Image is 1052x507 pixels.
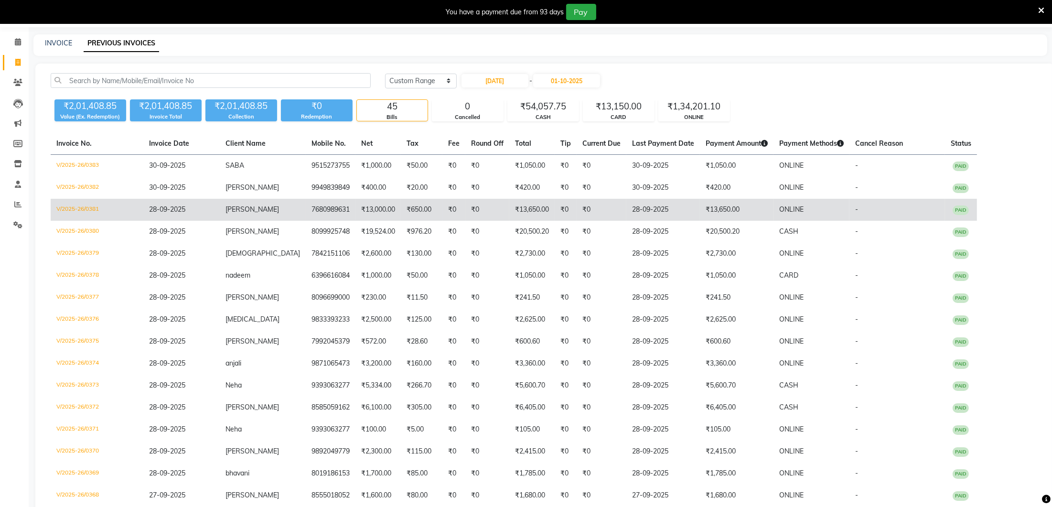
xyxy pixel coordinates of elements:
[577,221,626,243] td: ₹0
[149,161,185,170] span: 30-09-2025
[149,491,185,499] span: 27-09-2025
[51,397,143,419] td: V/2025-26/0372
[555,441,577,463] td: ₹0
[465,155,509,177] td: ₹0
[401,265,442,287] td: ₹50.00
[306,353,355,375] td: 9871065473
[465,463,509,485] td: ₹0
[442,397,465,419] td: ₹0
[442,419,465,441] td: ₹0
[465,287,509,309] td: ₹0
[555,375,577,397] td: ₹0
[149,425,185,433] span: 28-09-2025
[855,315,858,324] span: -
[401,463,442,485] td: ₹85.00
[626,265,700,287] td: 28-09-2025
[149,271,185,280] span: 28-09-2025
[401,221,442,243] td: ₹976.20
[577,441,626,463] td: ₹0
[225,205,279,214] span: [PERSON_NAME]
[51,375,143,397] td: V/2025-26/0373
[577,177,626,199] td: ₹0
[149,227,185,236] span: 28-09-2025
[465,485,509,507] td: ₹0
[442,441,465,463] td: ₹0
[432,100,503,113] div: 0
[555,155,577,177] td: ₹0
[577,265,626,287] td: ₹0
[54,99,126,113] div: ₹2,01,408.85
[560,139,571,148] span: Tip
[355,397,401,419] td: ₹6,100.00
[953,359,969,369] span: PAID
[357,100,428,113] div: 45
[225,403,279,411] span: [PERSON_NAME]
[401,441,442,463] td: ₹115.00
[509,463,555,485] td: ₹1,785.00
[953,249,969,259] span: PAID
[700,221,773,243] td: ₹20,500.20
[225,183,279,192] span: [PERSON_NAME]
[401,309,442,331] td: ₹125.00
[953,469,969,479] span: PAID
[306,419,355,441] td: 9393063277
[54,113,126,121] div: Value (Ex. Redemption)
[306,485,355,507] td: 8555018052
[446,7,564,17] div: You have a payment due from 93 days
[149,447,185,455] span: 28-09-2025
[401,353,442,375] td: ₹160.00
[529,76,532,86] span: -
[205,113,277,121] div: Collection
[306,309,355,331] td: 9833393233
[149,403,185,411] span: 28-09-2025
[51,463,143,485] td: V/2025-26/0369
[306,221,355,243] td: 8099925748
[225,381,242,389] span: Neha
[779,359,804,367] span: ONLINE
[355,331,401,353] td: ₹572.00
[355,441,401,463] td: ₹2,300.00
[626,221,700,243] td: 28-09-2025
[855,271,858,280] span: -
[855,447,858,455] span: -
[465,375,509,397] td: ₹0
[779,183,804,192] span: ONLINE
[225,139,266,148] span: Client Name
[577,419,626,441] td: ₹0
[855,359,858,367] span: -
[582,139,621,148] span: Current Due
[355,243,401,265] td: ₹2,600.00
[401,199,442,221] td: ₹650.00
[509,221,555,243] td: ₹20,500.20
[51,331,143,353] td: V/2025-26/0375
[779,447,804,455] span: ONLINE
[51,73,371,88] input: Search by Name/Mobile/Email/Invoice No
[509,375,555,397] td: ₹5,600.70
[626,177,700,199] td: 30-09-2025
[84,35,159,52] a: PREVIOUS INVOICES
[51,199,143,221] td: V/2025-26/0381
[953,403,969,413] span: PAID
[45,39,72,47] a: INVOICE
[51,287,143,309] td: V/2025-26/0377
[355,485,401,507] td: ₹1,600.00
[149,315,185,324] span: 28-09-2025
[355,155,401,177] td: ₹1,000.00
[465,419,509,441] td: ₹0
[149,139,189,148] span: Invoice Date
[225,359,241,367] span: anjali
[509,199,555,221] td: ₹13,650.00
[577,331,626,353] td: ₹0
[306,265,355,287] td: 6396616084
[442,485,465,507] td: ₹0
[555,397,577,419] td: ₹0
[953,183,969,193] span: PAID
[306,331,355,353] td: 7992045379
[306,397,355,419] td: 8585059162
[355,287,401,309] td: ₹230.00
[355,177,401,199] td: ₹400.00
[306,375,355,397] td: 9393063277
[555,199,577,221] td: ₹0
[225,271,250,280] span: nadeem
[953,162,969,171] span: PAID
